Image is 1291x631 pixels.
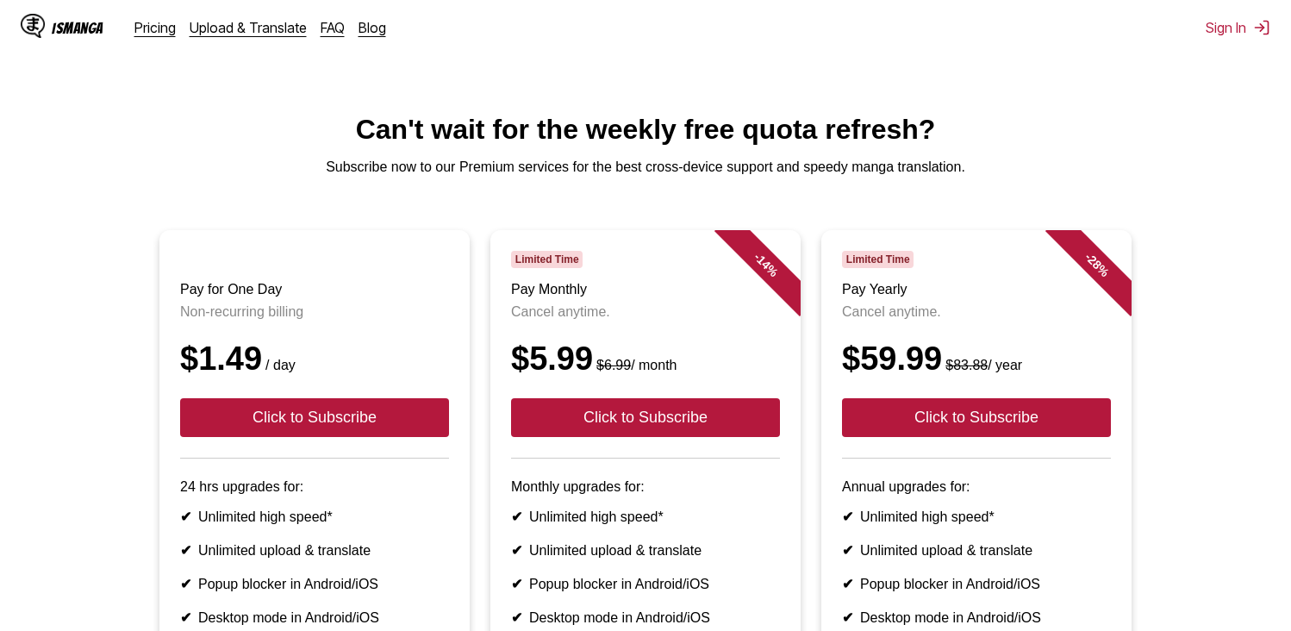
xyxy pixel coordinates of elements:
[14,159,1277,175] p: Subscribe now to our Premium services for the best cross-device support and speedy manga translat...
[21,14,134,41] a: IsManga LogoIsManga
[842,576,1111,592] li: Popup blocker in Android/iOS
[511,479,780,495] p: Monthly upgrades for:
[52,20,103,36] div: IsManga
[180,304,449,320] p: Non-recurring billing
[180,610,191,625] b: ✔
[21,14,45,38] img: IsManga Logo
[842,610,853,625] b: ✔
[180,398,449,437] button: Click to Subscribe
[511,304,780,320] p: Cancel anytime.
[511,576,780,592] li: Popup blocker in Android/iOS
[180,509,191,524] b: ✔
[511,340,780,378] div: $5.99
[842,609,1111,626] li: Desktop mode in Android/iOS
[511,543,522,558] b: ✔
[842,509,853,524] b: ✔
[842,304,1111,320] p: Cancel anytime.
[180,543,191,558] b: ✔
[596,358,631,372] s: $6.99
[180,542,449,559] li: Unlimited upload & translate
[942,358,1022,372] small: / year
[714,213,818,316] div: - 14 %
[180,340,449,378] div: $1.49
[180,479,449,495] p: 24 hrs upgrades for:
[511,251,583,268] span: Limited Time
[511,610,522,625] b: ✔
[842,398,1111,437] button: Click to Subscribe
[14,114,1277,146] h1: Can't wait for the weekly free quota refresh?
[511,509,522,524] b: ✔
[190,19,307,36] a: Upload & Translate
[842,543,853,558] b: ✔
[842,282,1111,297] h3: Pay Yearly
[511,609,780,626] li: Desktop mode in Android/iOS
[842,340,1111,378] div: $59.99
[511,577,522,591] b: ✔
[842,577,853,591] b: ✔
[180,509,449,525] li: Unlimited high speed*
[842,509,1111,525] li: Unlimited high speed*
[180,609,449,626] li: Desktop mode in Android/iOS
[1206,19,1270,36] button: Sign In
[1045,213,1149,316] div: - 28 %
[1253,19,1270,36] img: Sign out
[359,19,386,36] a: Blog
[945,358,988,372] s: $83.88
[511,542,780,559] li: Unlimited upload & translate
[321,19,345,36] a: FAQ
[134,19,176,36] a: Pricing
[842,479,1111,495] p: Annual upgrades for:
[511,509,780,525] li: Unlimited high speed*
[842,542,1111,559] li: Unlimited upload & translate
[180,577,191,591] b: ✔
[180,282,449,297] h3: Pay for One Day
[842,251,914,268] span: Limited Time
[593,358,677,372] small: / month
[511,282,780,297] h3: Pay Monthly
[180,576,449,592] li: Popup blocker in Android/iOS
[511,398,780,437] button: Click to Subscribe
[262,358,296,372] small: / day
